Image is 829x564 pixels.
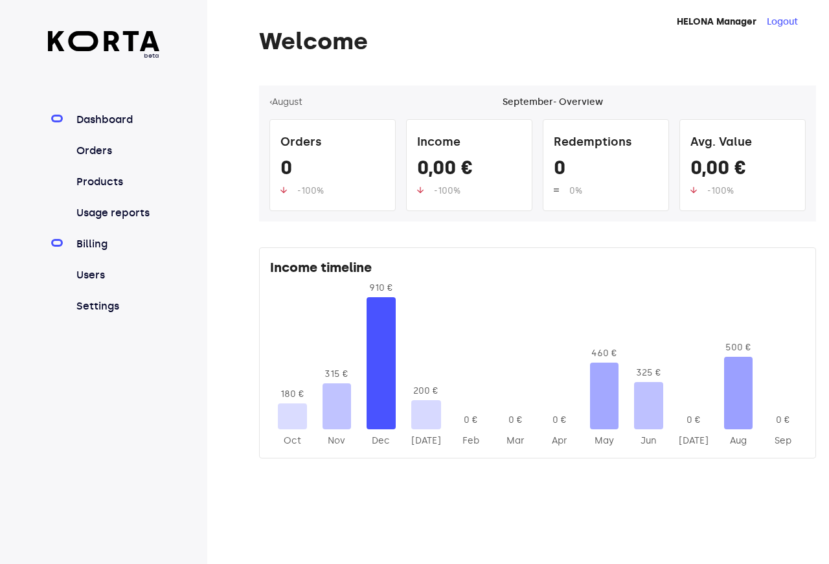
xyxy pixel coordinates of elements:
div: 2024-Dec [367,434,396,447]
strong: HELONA Manager [677,16,756,27]
img: up [417,186,424,194]
div: 2024-Nov [323,434,352,447]
div: 2025-Mar [501,434,530,447]
div: September - Overview [503,96,603,109]
div: 2025-Jun [634,434,663,447]
div: 0 € [501,414,530,427]
a: Products [74,174,160,190]
span: -100% [297,185,324,196]
div: 0 [554,156,658,185]
img: up [554,186,559,194]
div: 0,00 € [417,156,521,185]
div: 0 € [679,414,709,427]
div: 315 € [323,368,352,381]
div: 2025-May [590,434,619,447]
div: 0 € [545,414,574,427]
div: 200 € [411,385,441,398]
div: 0 € [768,414,797,427]
img: Korta [48,31,160,51]
div: 0,00 € [690,156,795,185]
div: 180 € [278,388,307,401]
div: Income timeline [270,258,805,282]
a: Orders [74,143,160,159]
span: beta [48,51,160,60]
div: Redemptions [554,130,658,156]
button: ‹August [269,96,302,109]
a: Dashboard [74,112,160,128]
img: up [690,186,697,194]
div: Income [417,130,521,156]
h1: Welcome [259,28,816,54]
span: 0% [569,185,582,196]
div: 0 € [457,414,486,427]
div: 2025-Jan [411,434,441,447]
div: 2025-Apr [545,434,574,447]
a: Settings [74,299,160,314]
span: -100% [707,185,734,196]
a: Users [74,267,160,283]
div: 910 € [367,282,396,295]
div: Orders [280,130,385,156]
span: -100% [434,185,460,196]
div: 2025-Feb [457,434,486,447]
div: Avg. Value [690,130,795,156]
div: 2025-Sep [768,434,797,447]
div: 2025-Jul [679,434,709,447]
a: Usage reports [74,205,160,221]
img: up [280,186,287,194]
div: 500 € [724,341,753,354]
button: Logout [767,16,798,28]
div: 2024-Oct [278,434,307,447]
div: 325 € [634,367,663,379]
a: Billing [74,236,160,252]
div: 0 [280,156,385,185]
div: 460 € [590,347,619,360]
a: beta [48,31,160,60]
div: 2025-Aug [724,434,753,447]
